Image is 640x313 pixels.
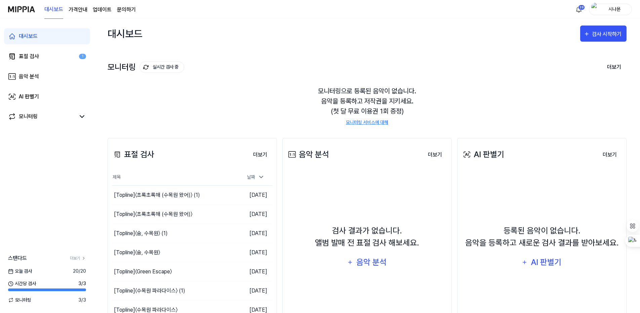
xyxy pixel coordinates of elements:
button: 더보기 [423,148,447,162]
div: 검사 결과가 없습니다. 앨범 발매 전 표절 검사 해보세요. [315,225,419,249]
button: 더보기 [597,148,622,162]
button: profile시나몬 [589,4,632,15]
div: 검사 시작하기 [592,30,623,39]
a: 음악 분석 [4,69,90,85]
button: 가격안내 [69,6,87,14]
a: 모니터링 [8,113,75,121]
div: 표절 검사 [19,52,39,60]
td: [DATE] [233,243,273,262]
div: [Topline] 〈Green Escape〉 [114,268,172,276]
div: [Topline] 〈수목원 파라다이스〉 (1) [114,287,185,295]
a: 대시보드 [4,28,90,44]
div: 음악 분석 [355,256,387,269]
button: 실시간 검사 중 [139,61,184,73]
span: 모니터링 [8,297,31,304]
div: [Topline] 〈초록초록해 (수목원 왔어)〉 [114,210,192,218]
span: 스탠다드 [8,254,27,262]
img: profile [591,3,599,16]
a: 문의하기 [117,6,136,14]
div: 등록된 음악이 없습니다. 음악을 등록하고 새로운 검사 결과를 받아보세요. [465,225,619,249]
div: 음악 분석 [287,148,329,161]
a: 업데이트 [93,6,112,14]
div: 대시보드 [19,32,38,40]
td: [DATE] [233,224,273,243]
td: [DATE] [233,185,273,205]
div: 모니터링으로 등록된 음악이 없습니다. 음악을 등록하고 저작권을 지키세요. (첫 달 무료 이용권 1회 증정) [108,78,627,134]
a: 모니터링 서비스에 대해 [346,119,388,126]
div: 대시보드 [108,26,143,42]
div: AI 판별기 [462,148,504,161]
button: 더보기 [248,148,273,162]
div: AI 판별기 [530,256,562,269]
a: 대시보드 [44,0,63,19]
button: 알림28 [573,4,584,15]
div: [Topline] 〈숨, 수목원〉 [114,249,160,257]
div: 모니터링 [19,113,38,121]
button: 더보기 [602,60,627,74]
span: 3 / 3 [78,297,86,304]
td: [DATE] [233,262,273,281]
div: 시나몬 [601,5,628,13]
div: [Topline] 〈숨, 수목원〉 (1) [114,229,168,237]
span: 20 / 20 [73,268,86,275]
a: 더보기 [70,255,86,261]
button: 검사 시작하기 [580,26,627,42]
div: 표절 검사 [112,148,154,161]
div: 음악 분석 [19,73,39,81]
div: 28 [578,5,585,10]
div: 날짜 [244,172,267,183]
a: 표절 검사1 [4,48,90,64]
img: 알림 [575,5,583,13]
td: [DATE] [233,281,273,300]
span: 오늘 검사 [8,268,32,275]
td: [DATE] [233,205,273,224]
div: 1 [79,54,86,59]
button: 음악 분석 [343,254,391,270]
a: AI 판별기 [4,89,90,105]
div: 모니터링 [108,61,184,73]
img: monitoring Icon [143,64,149,71]
th: 제목 [112,169,233,185]
span: 시간당 검사 [8,280,36,287]
div: AI 판별기 [19,93,39,101]
button: AI 판별기 [517,254,566,270]
div: [Topline] 〈초록초록해 (수목원 왔어)〉 (1) [114,191,200,199]
span: 3 / 3 [78,280,86,287]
